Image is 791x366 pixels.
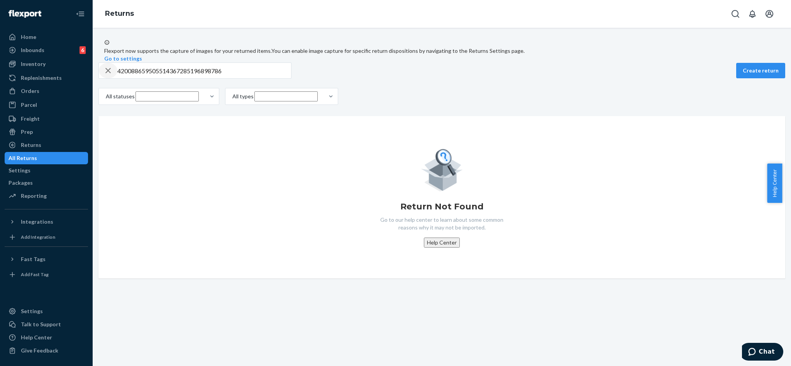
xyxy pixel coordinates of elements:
[5,31,88,43] a: Home
[5,99,88,111] a: Parcel
[5,190,88,202] a: Reporting
[104,55,142,62] button: Go to settings
[80,46,86,54] div: 6
[271,47,525,54] span: You can enable image capture for specific return dispositions by navigating to the Returns Settin...
[21,141,41,149] div: Returns
[5,44,88,56] a: Inbounds6
[5,152,88,164] a: All Returns
[5,344,88,357] button: Give Feedback
[5,305,88,317] a: Settings
[8,167,30,174] div: Settings
[105,9,134,18] a: Returns
[21,218,53,226] div: Integrations
[99,3,140,25] ol: breadcrumbs
[5,126,88,138] a: Prep
[5,268,88,281] a: Add Fast Tag
[21,271,49,278] div: Add Fast Tag
[21,74,62,82] div: Replenishments
[21,87,39,95] div: Orders
[21,115,40,123] div: Freight
[21,101,37,109] div: Parcel
[8,179,33,187] div: Packages
[5,113,88,125] a: Freight
[21,46,44,54] div: Inbounds
[5,139,88,151] a: Returns
[745,6,760,22] button: Open notifications
[21,33,36,41] div: Home
[5,177,88,189] a: Packages
[8,154,37,162] div: All Returns
[73,6,88,22] button: Close Navigation
[21,320,61,328] div: Talk to Support
[400,201,484,213] h1: Return Not Found
[5,72,88,84] a: Replenishments
[5,231,88,243] a: Add Integration
[136,91,199,101] input: All statuses
[21,60,46,68] div: Inventory
[117,63,291,78] input: Search returns by rma, id, tracking number
[21,307,43,315] div: Settings
[767,164,782,203] button: Help Center
[21,334,52,341] div: Help Center
[8,10,41,18] img: Flexport logo
[21,192,47,200] div: Reporting
[736,63,785,78] button: Create return
[5,58,88,70] a: Inventory
[742,343,783,362] iframe: Opens a widget where you can chat to one of our agents
[5,331,88,344] a: Help Center
[106,93,135,100] div: All statuses
[21,255,46,263] div: Fast Tags
[762,6,777,22] button: Open account menu
[421,147,463,191] img: Empty list
[232,93,254,100] div: All types
[5,85,88,97] a: Orders
[374,216,510,231] p: Go to our help center to learn about some common reasons why it may not be imported.
[424,238,460,248] button: Help Center
[5,216,88,228] button: Integrations
[21,128,33,136] div: Prep
[5,253,88,265] button: Fast Tags
[728,6,743,22] button: Open Search Box
[5,164,88,177] a: Settings
[21,234,55,240] div: Add Integration
[254,91,318,101] input: All types
[5,318,88,331] button: Talk to Support
[21,347,58,354] div: Give Feedback
[104,47,271,54] span: Flexport now supports the capture of images for your returned items.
